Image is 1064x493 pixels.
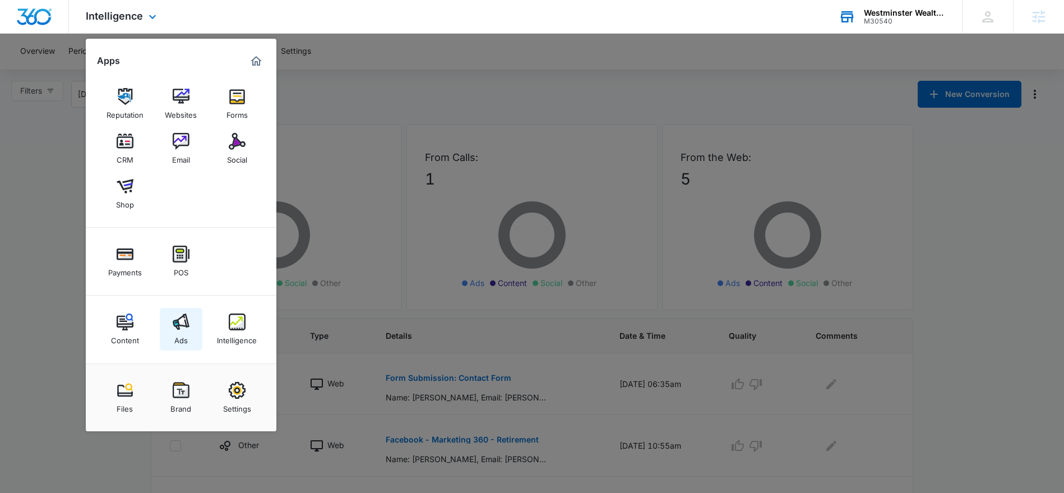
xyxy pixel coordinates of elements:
div: CRM [117,150,133,164]
div: account id [864,17,946,25]
div: account name [864,8,946,17]
a: Social [216,127,258,170]
div: Settings [223,399,251,413]
div: Reputation [107,105,144,119]
div: Content [111,330,139,345]
a: Shop [104,172,146,215]
div: Intelligence [217,330,257,345]
a: Forms [216,82,258,125]
div: Forms [226,105,248,119]
a: Files [104,376,146,419]
div: POS [174,262,188,277]
a: Intelligence [216,308,258,351]
a: Ads [160,308,202,351]
div: Social [227,150,247,164]
div: Payments [108,262,142,277]
a: Brand [160,376,202,419]
div: Shop [116,195,134,209]
a: Reputation [104,82,146,125]
a: POS [160,240,202,283]
h2: Apps [97,56,120,66]
div: Websites [165,105,197,119]
a: Settings [216,376,258,419]
div: Email [172,150,190,164]
a: CRM [104,127,146,170]
div: Files [117,399,133,413]
span: Intelligence [86,10,143,22]
a: Content [104,308,146,351]
a: Email [160,127,202,170]
a: Marketing 360® Dashboard [247,52,265,70]
a: Payments [104,240,146,283]
div: Brand [170,399,191,413]
a: Websites [160,82,202,125]
div: Ads [174,330,188,345]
